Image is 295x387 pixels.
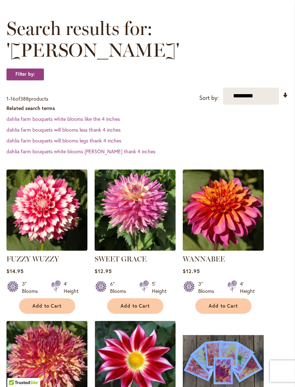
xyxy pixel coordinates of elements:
[121,303,150,309] span: Add to Cart
[110,280,131,295] div: 6" Blooms
[6,126,121,133] a: dahlia farm bouquets will blooms less thank 4 inches
[198,280,219,295] div: 3" Blooms
[199,91,219,105] label: Sort by:
[6,105,289,112] dt: Related search terms
[95,245,176,252] a: SWEET GRACE
[95,170,176,251] img: SWEET GRACE
[95,268,112,274] span: $12.95
[209,303,238,309] span: Add to Cart
[20,95,29,102] span: 388
[6,115,120,122] a: dahlia farm bouquets white blooms like the 4 inches
[6,268,24,274] span: $14.95
[6,137,121,144] a: dahlia farm bouquets will blooms legs thank 4 inches
[22,280,42,295] div: 3" Blooms
[6,148,155,155] a: dahlia farm bouquets white blooms [PERSON_NAME] thank 4 inches
[240,280,255,295] div: 4' Height
[64,280,78,295] div: 4' Height
[6,93,48,105] p: - of products
[6,255,59,263] a: FUZZY WUZZY
[183,170,264,251] img: WANNABEE
[32,303,62,309] span: Add to Cart
[195,298,251,314] button: Add to Cart
[5,361,26,382] iframe: Launch Accessibility Center
[6,18,289,61] span: Search results for: '[PERSON_NAME]'
[6,170,87,251] img: FUZZY WUZZY
[152,280,167,295] div: 5' Height
[6,245,87,252] a: FUZZY WUZZY
[95,255,146,263] a: SWEET GRACE
[183,245,264,252] a: WANNABEE
[183,255,225,263] a: WANNABEE
[19,298,75,314] button: Add to Cart
[6,95,9,102] span: 1
[6,68,44,80] strong: Filter by:
[10,95,15,102] span: 16
[183,268,200,274] span: $12.95
[107,298,163,314] button: Add to Cart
